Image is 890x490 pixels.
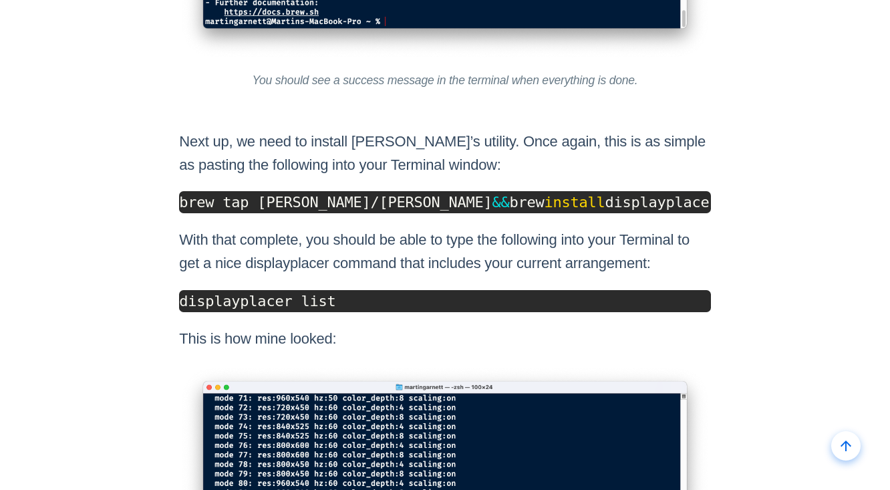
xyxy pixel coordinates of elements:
[545,194,605,211] span: install
[831,431,861,461] a: Back to top
[179,327,710,350] p: This is how mine looked:
[179,130,710,176] p: Next up, we need to install [PERSON_NAME]’s utility. Once again, this is as simple as pasting the...
[179,191,710,213] code: brew tap [PERSON_NAME]/[PERSON_NAME] brew displayplacer
[179,228,710,275] p: With that complete, you should be able to type the following into your Terminal to get a nice dis...
[179,290,710,312] code: displayplacer list
[492,194,509,211] span: &&
[233,72,657,89] figcaption: You should see a success message in the terminal when everything is done.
